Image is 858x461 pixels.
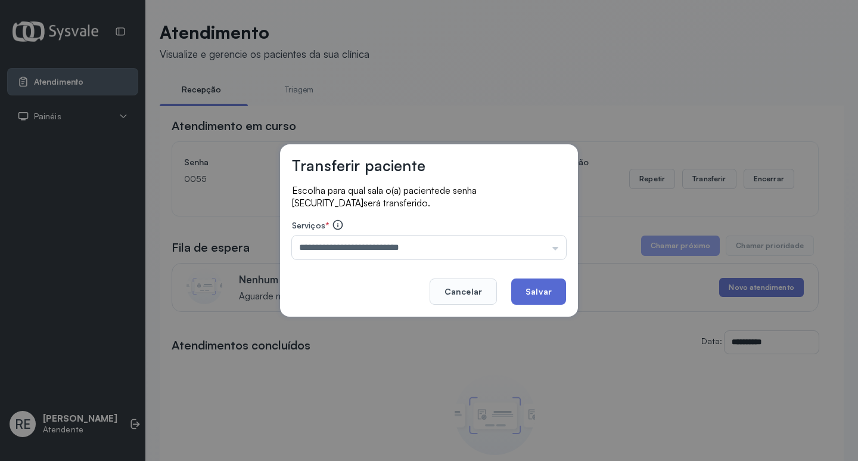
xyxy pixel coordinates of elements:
span: de senha [SECURITY_DATA] [292,185,477,209]
button: Salvar [511,279,566,305]
span: Serviços [292,220,325,230]
h3: Transferir paciente [292,156,425,175]
p: Escolha para qual sala o(a) paciente será transferido. [292,184,566,209]
button: Cancelar [430,279,497,305]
